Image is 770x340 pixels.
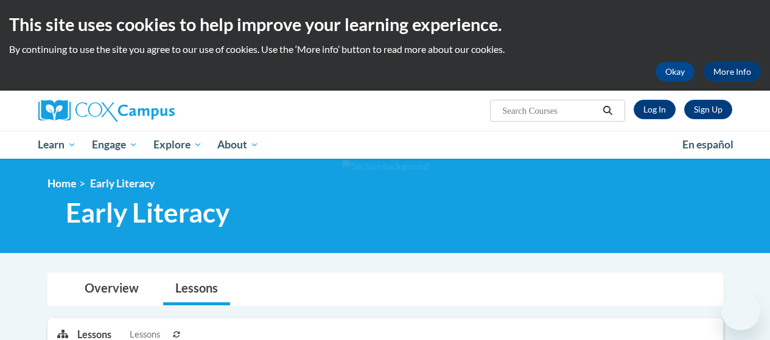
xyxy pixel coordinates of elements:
[47,177,76,190] a: Home
[209,131,267,159] a: About
[38,137,76,152] span: Learn
[9,43,761,56] p: By continuing to use the site you agree to our use of cookies. Use the ‘More info’ button to read...
[9,12,761,36] h2: This site uses cookies to help improve your learning experience.
[38,100,175,122] img: Cox Campus
[598,103,617,118] button: Search
[634,100,676,119] a: Log In
[38,100,257,122] a: Cox Campus
[30,131,85,159] a: Learn
[84,131,145,159] a: Engage
[501,103,598,118] input: Search Courses
[704,62,761,82] a: More Info
[90,177,155,190] span: Early Literacy
[145,131,210,159] a: Explore
[92,137,138,152] span: Engage
[342,160,429,173] img: Section background
[656,62,695,82] button: Okay
[217,137,259,152] span: About
[153,137,202,152] span: Explore
[674,132,741,158] a: En español
[684,100,732,119] a: Register
[682,138,733,151] span: En español
[66,196,229,229] span: Early Literacy
[163,273,230,305] a: Lessons
[29,131,741,159] div: Main menu
[72,273,151,305] a: Overview
[721,291,760,330] iframe: Button to launch messaging window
